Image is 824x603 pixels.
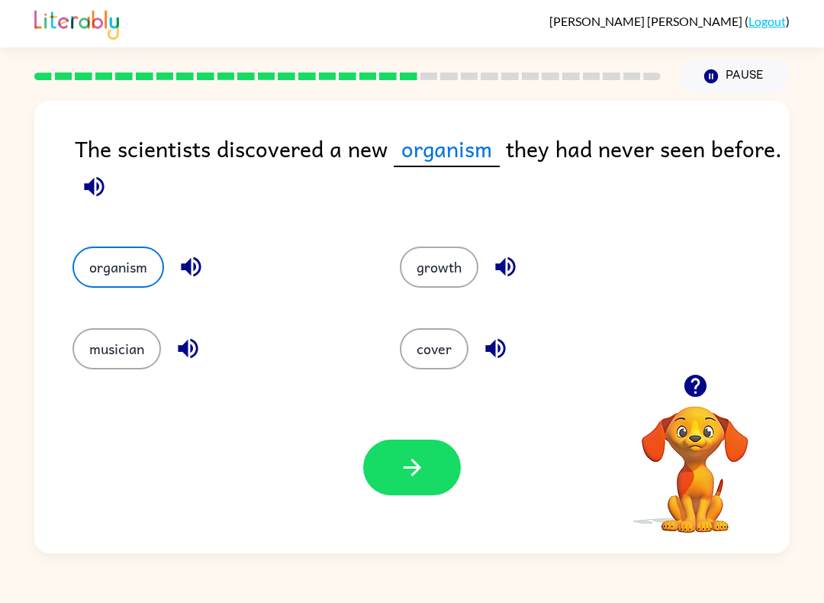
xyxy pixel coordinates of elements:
[748,14,786,28] a: Logout
[679,59,790,94] button: Pause
[394,131,500,167] span: organism
[549,14,745,28] span: [PERSON_NAME] [PERSON_NAME]
[72,328,161,369] button: musician
[400,328,468,369] button: cover
[549,14,790,28] div: ( )
[72,247,164,288] button: organism
[75,131,790,216] div: The scientists discovered a new they had never seen before.
[34,6,119,40] img: Literably
[400,247,478,288] button: growth
[619,382,771,535] video: Your browser must support playing .mp4 files to use Literably. Please try using another browser.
